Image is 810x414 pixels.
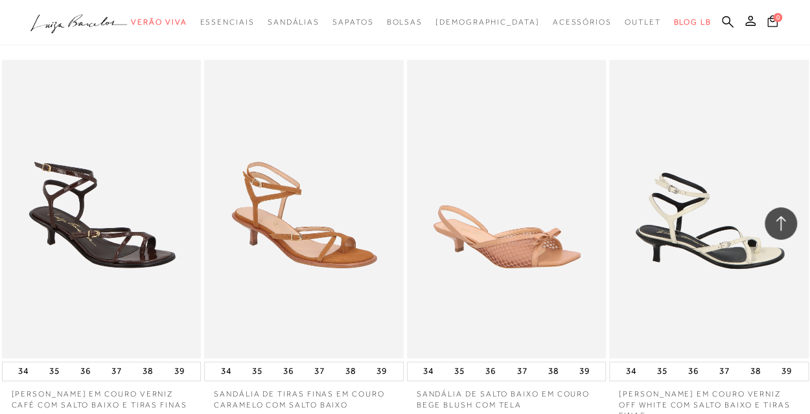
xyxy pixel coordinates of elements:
[279,362,297,380] button: 36
[544,362,562,380] button: 38
[386,10,422,34] a: categoryNavScreenReaderText
[268,10,319,34] a: categoryNavScreenReaderText
[332,17,373,27] span: Sapatos
[481,362,500,380] button: 36
[610,62,807,356] a: SANDÁLIA EM COURO VERNIZ OFF WHITE COM SALTO BAIXO E TIRAS FINAS
[204,381,404,411] a: SANDÁLIA DE TIRAS FINAS EM COURO CARAMELO COM SALTO BAIXO
[625,17,661,27] span: Outlet
[553,10,612,34] a: categoryNavScreenReaderText
[205,62,402,356] a: SANDÁLIA DE TIRAS FINAS EM COURO CARAMELO COM SALTO BAIXO SANDÁLIA DE TIRAS FINAS EM COURO CARAME...
[773,13,782,22] span: 0
[205,62,402,356] img: SANDÁLIA DE TIRAS FINAS EM COURO CARAMELO COM SALTO BAIXO
[553,17,612,27] span: Acessórios
[76,362,95,380] button: 36
[673,10,711,34] a: BLOG LB
[332,10,373,34] a: categoryNavScreenReaderText
[684,362,702,380] button: 36
[610,60,809,358] img: SANDÁLIA EM COURO VERNIZ OFF WHITE COM SALTO BAIXO E TIRAS FINAS
[373,362,391,380] button: 39
[625,10,661,34] a: categoryNavScreenReaderText
[341,362,360,380] button: 38
[778,362,796,380] button: 39
[2,381,202,411] a: [PERSON_NAME] EM COURO VERNIZ CAFÉ COM SALTO BAIXO E TIRAS FINAS
[450,362,469,380] button: 35
[217,362,235,380] button: 34
[45,362,64,380] button: 35
[715,362,734,380] button: 37
[248,362,266,380] button: 35
[653,362,671,380] button: 35
[407,381,607,411] a: SANDÁLIA DE SALTO BAIXO EM COURO BEGE BLUSH COM TELA
[310,362,329,380] button: 37
[386,17,422,27] span: Bolsas
[419,362,437,380] button: 34
[3,62,200,356] img: SANDÁLIA EM COURO VERNIZ CAFÉ COM SALTO BAIXO E TIRAS FINAS
[131,10,187,34] a: categoryNavScreenReaderText
[131,17,187,27] span: Verão Viva
[763,14,781,32] button: 0
[673,17,711,27] span: BLOG LB
[268,17,319,27] span: Sandálias
[622,362,640,380] button: 34
[170,362,188,380] button: 39
[3,62,200,356] a: SANDÁLIA EM COURO VERNIZ CAFÉ COM SALTO BAIXO E TIRAS FINAS SANDÁLIA EM COURO VERNIZ CAFÉ COM SAL...
[746,362,765,380] button: 38
[513,362,531,380] button: 37
[408,62,605,356] a: SANDÁLIA DE SALTO BAIXO EM COURO BEGE BLUSH COM TELA SANDÁLIA DE SALTO BAIXO EM COURO BEGE BLUSH ...
[108,362,126,380] button: 37
[408,62,605,356] img: SANDÁLIA DE SALTO BAIXO EM COURO BEGE BLUSH COM TELA
[435,10,540,34] a: noSubCategoriesText
[139,362,157,380] button: 38
[575,362,593,380] button: 39
[435,17,540,27] span: [DEMOGRAPHIC_DATA]
[200,17,254,27] span: Essenciais
[200,10,254,34] a: categoryNavScreenReaderText
[14,362,32,380] button: 34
